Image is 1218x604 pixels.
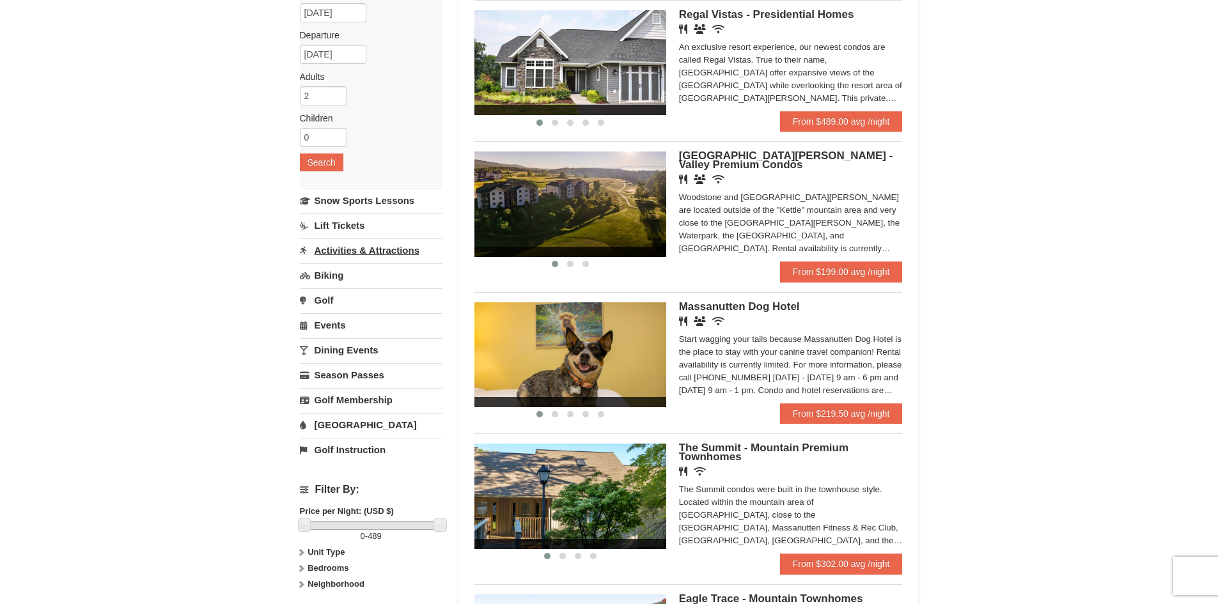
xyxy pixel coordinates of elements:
a: [GEOGRAPHIC_DATA] [300,413,442,437]
i: Wireless Internet (free) [712,24,724,34]
a: Golf [300,288,442,312]
a: From $489.00 avg /night [780,111,903,132]
a: Golf Instruction [300,438,442,461]
a: Lift Tickets [300,213,442,237]
label: Departure [300,29,433,42]
a: Golf Membership [300,388,442,412]
strong: Price per Night: (USD $) [300,506,394,516]
a: Snow Sports Lessons [300,189,442,212]
h4: Filter By: [300,484,442,495]
i: Banquet Facilities [694,316,706,326]
i: Restaurant [679,467,687,476]
div: Start wagging your tails because Massanutten Dog Hotel is the place to stay with your canine trav... [679,333,903,397]
strong: Unit Type [308,547,345,557]
div: The Summit condos were built in the townhouse style. Located within the mountain area of [GEOGRAP... [679,483,903,547]
span: [GEOGRAPHIC_DATA][PERSON_NAME] - Valley Premium Condos [679,150,893,171]
a: From $199.00 avg /night [780,261,903,282]
span: The Summit - Mountain Premium Townhomes [679,442,848,463]
i: Restaurant [679,24,687,34]
i: Restaurant [679,316,687,326]
label: Adults [300,70,433,83]
a: Season Passes [300,363,442,387]
div: An exclusive resort experience, our newest condos are called Regal Vistas. True to their name, [G... [679,41,903,105]
i: Restaurant [679,174,687,184]
i: Banquet Facilities [694,174,706,184]
a: Events [300,313,442,337]
span: 0 [361,531,365,541]
a: Activities & Attractions [300,238,442,262]
span: 489 [368,531,382,541]
div: Woodstone and [GEOGRAPHIC_DATA][PERSON_NAME] are located outside of the "Kettle" mountain area an... [679,191,903,255]
i: Wireless Internet (free) [712,174,724,184]
label: - [300,530,442,543]
span: Regal Vistas - Presidential Homes [679,8,854,20]
i: Wireless Internet (free) [694,467,706,476]
strong: Neighborhood [308,579,364,589]
button: Search [300,153,343,171]
label: Children [300,112,433,125]
span: Massanutten Dog Hotel [679,300,800,313]
a: From $219.50 avg /night [780,403,903,424]
strong: Bedrooms [308,563,348,573]
a: From $302.00 avg /night [780,554,903,574]
a: Biking [300,263,442,287]
i: Wireless Internet (free) [712,316,724,326]
a: Dining Events [300,338,442,362]
i: Banquet Facilities [694,24,706,34]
